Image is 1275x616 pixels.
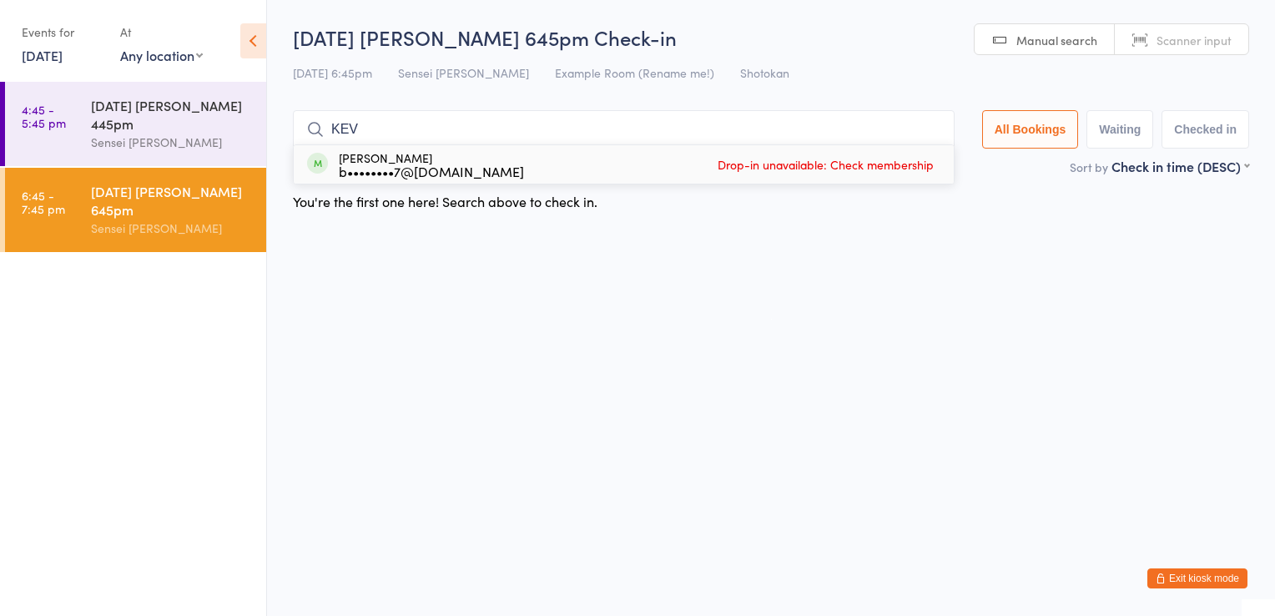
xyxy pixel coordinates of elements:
button: Waiting [1086,110,1153,149]
a: [DATE] [22,46,63,64]
span: Scanner input [1157,32,1232,48]
div: b••••••••7@[DOMAIN_NAME] [339,164,524,178]
button: Exit kiosk mode [1147,568,1247,588]
a: 4:45 -5:45 pm[DATE] [PERSON_NAME] 445pmSensei [PERSON_NAME] [5,82,266,166]
span: [DATE] 6:45pm [293,64,372,81]
div: [DATE] [PERSON_NAME] 445pm [91,96,252,133]
time: 4:45 - 5:45 pm [22,103,66,129]
span: Manual search [1016,32,1097,48]
div: Sensei [PERSON_NAME] [91,219,252,238]
span: Example Room (Rename me!) [555,64,714,81]
a: 6:45 -7:45 pm[DATE] [PERSON_NAME] 645pmSensei [PERSON_NAME] [5,168,266,252]
span: Shotokan [740,64,789,81]
input: Search [293,110,955,149]
div: Sensei [PERSON_NAME] [91,133,252,152]
div: [DATE] [PERSON_NAME] 645pm [91,182,252,219]
button: Checked in [1162,110,1249,149]
div: Events for [22,18,103,46]
span: Drop-in unavailable: Check membership [713,152,938,177]
div: [PERSON_NAME] [339,151,524,178]
div: Any location [120,46,203,64]
div: Check in time (DESC) [1111,157,1249,175]
div: At [120,18,203,46]
label: Sort by [1070,159,1108,175]
h2: [DATE] [PERSON_NAME] 645pm Check-in [293,23,1249,51]
button: All Bookings [982,110,1079,149]
time: 6:45 - 7:45 pm [22,189,65,215]
div: You're the first one here! Search above to check in. [293,192,597,210]
span: Sensei [PERSON_NAME] [398,64,529,81]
